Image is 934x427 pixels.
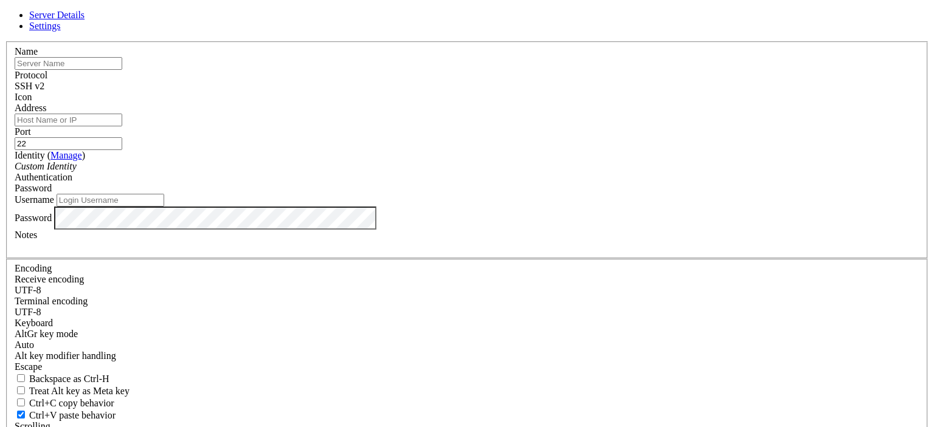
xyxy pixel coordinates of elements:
[15,114,122,126] input: Host Name or IP
[15,285,919,296] div: UTF-8
[15,183,52,193] span: Password
[15,70,47,80] label: Protocol
[15,161,919,172] div: Custom Identity
[57,194,164,207] input: Login Username
[15,57,122,70] input: Server Name
[15,329,78,339] label: Set the expected encoding for data received from the host. If the encodings do not match, visual ...
[15,137,122,150] input: Port Number
[15,410,116,420] label: Ctrl+V pastes if true, sends ^V to host if false. Ctrl+Shift+V sends ^V to host if true, pastes i...
[15,340,919,350] div: Auto
[15,296,88,306] label: The default terminal encoding. ISO-2022 enables character map translations (like graphics maps). ...
[17,398,25,406] input: Ctrl+C copy behavior
[15,126,31,137] label: Port
[29,410,116,420] span: Ctrl+V paste behavior
[15,340,34,350] span: Auto
[29,374,109,384] span: Backspace as Ctrl-H
[15,103,46,113] label: Address
[15,307,919,318] div: UTF-8
[15,230,37,240] label: Notes
[15,183,919,194] div: Password
[29,10,85,20] a: Server Details
[15,194,54,205] label: Username
[15,361,919,372] div: Escape
[15,307,41,317] span: UTF-8
[15,274,84,284] label: Set the expected encoding for data received from the host. If the encodings do not match, visual ...
[29,386,130,396] span: Treat Alt key as Meta key
[15,81,44,91] span: SSH v2
[47,150,85,160] span: ( )
[15,46,38,56] label: Name
[17,374,25,382] input: Backspace as Ctrl-H
[15,398,114,408] label: Ctrl-C copies if true, send ^C to host if false. Ctrl-Shift-C sends ^C to host if true, copies if...
[15,374,109,384] label: If true, the backspace should send BS ('\x08', aka ^H). Otherwise the backspace key should send '...
[15,285,41,295] span: UTF-8
[15,350,116,361] label: Controls how the Alt key is handled. Escape: Send an ESC prefix. 8-Bit: Add 128 to the typed char...
[15,318,53,328] label: Keyboard
[15,212,52,222] label: Password
[50,150,82,160] a: Manage
[17,411,25,418] input: Ctrl+V paste behavior
[15,263,52,273] label: Encoding
[15,361,42,372] span: Escape
[15,161,77,171] i: Custom Identity
[15,150,85,160] label: Identity
[29,21,61,31] a: Settings
[15,81,919,92] div: SSH v2
[17,386,25,394] input: Treat Alt key as Meta key
[15,386,130,396] label: Whether the Alt key acts as a Meta key or as a distinct Alt key.
[15,92,32,102] label: Icon
[29,398,114,408] span: Ctrl+C copy behavior
[15,172,72,182] label: Authentication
